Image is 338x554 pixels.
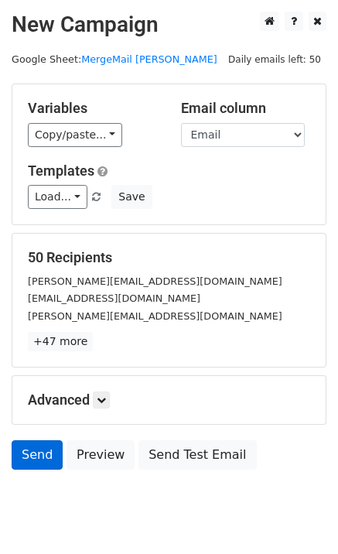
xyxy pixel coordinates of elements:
[261,480,338,554] iframe: Chat Widget
[28,310,282,322] small: [PERSON_NAME][EMAIL_ADDRESS][DOMAIN_NAME]
[28,392,310,409] h5: Advanced
[28,100,158,117] h5: Variables
[12,53,217,65] small: Google Sheet:
[28,185,87,209] a: Load...
[28,249,310,266] h5: 50 Recipients
[67,440,135,470] a: Preview
[28,332,93,351] a: +47 more
[81,53,217,65] a: MergeMail [PERSON_NAME]
[223,53,326,65] a: Daily emails left: 50
[181,100,311,117] h5: Email column
[223,51,326,68] span: Daily emails left: 50
[138,440,256,470] a: Send Test Email
[28,292,200,304] small: [EMAIL_ADDRESS][DOMAIN_NAME]
[111,185,152,209] button: Save
[12,440,63,470] a: Send
[28,162,94,179] a: Templates
[28,275,282,287] small: [PERSON_NAME][EMAIL_ADDRESS][DOMAIN_NAME]
[28,123,122,147] a: Copy/paste...
[12,12,326,38] h2: New Campaign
